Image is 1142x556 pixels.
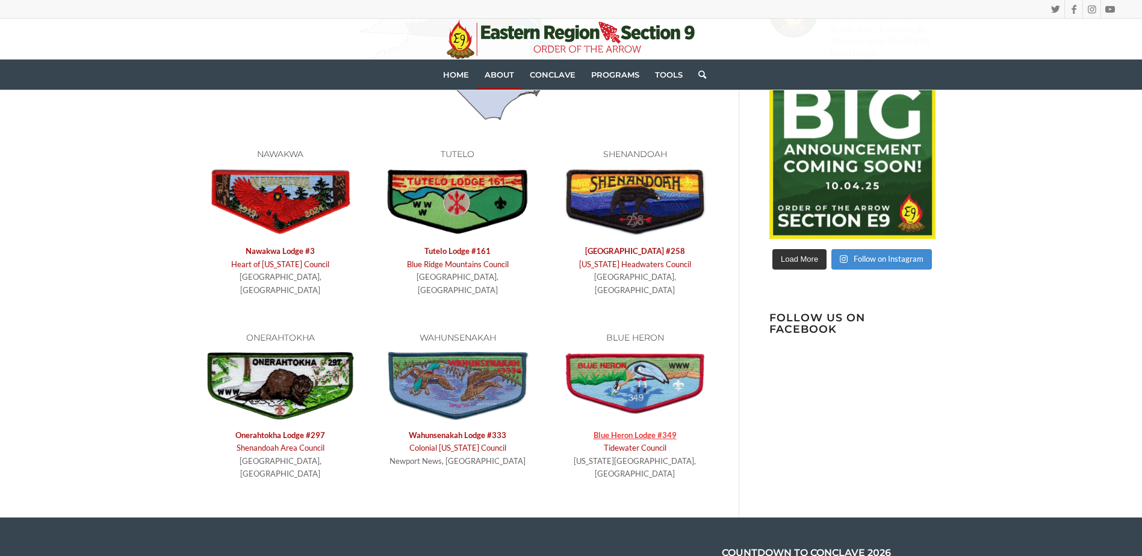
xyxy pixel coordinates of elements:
[235,430,325,440] strong: 7
[594,430,677,440] a: Blue Heron Lodge #349
[435,60,477,90] a: Home
[647,60,690,90] a: Tools
[561,165,708,238] img: 258-Shenandoah
[561,245,708,297] p: [GEOGRAPHIC_DATA], [GEOGRAPHIC_DATA]
[443,70,469,79] span: Home
[831,249,932,270] a: Instagram Follow on Instagram
[530,70,576,79] span: Conclave
[561,349,708,422] img: 349-Blue Heron
[769,73,936,239] img: Stay Tuned.
[207,333,354,342] h6: ONERAHTOKHA
[384,349,531,422] img: 333-Wahunsenakah
[207,165,354,238] img: full_3b-S205-front
[384,245,531,297] p: [GEOGRAPHIC_DATA], [GEOGRAPHIC_DATA]
[769,339,936,418] iframe: fb:page Facebook Social Plugin
[579,259,691,269] a: [US_STATE] Headwaters Council
[384,429,531,468] p: Newport News, [GEOGRAPHIC_DATA]
[561,429,708,481] p: [US_STATE][GEOGRAPHIC_DATA], [GEOGRAPHIC_DATA]
[854,254,923,264] span: Follow on Instagram
[585,246,685,256] a: [GEOGRAPHIC_DATA] #258
[384,333,531,342] h6: WAHUNSENAKAH
[207,349,354,422] img: Onerahtokha 297B Front-Large
[561,150,708,159] h6: SHENANDOAH
[409,443,506,453] a: Colonial [US_STATE] Council
[384,165,531,238] img: 161-Tutelo
[384,150,531,159] h6: TUTELO
[561,333,708,342] h6: BLUE HERON
[207,429,354,481] p: [GEOGRAPHIC_DATA], [GEOGRAPHIC_DATA]
[409,430,506,440] a: Wahunsenakah Lodge #333
[237,443,324,453] a: Shenandoah Area Council
[781,255,818,264] span: Load More
[235,430,320,440] a: Onerahtokha Lodge #29
[246,246,315,256] a: Nawakwa Lodge #3
[690,60,706,90] a: Search
[522,60,583,90] a: Conclave
[407,259,509,269] a: Blue Ridge Mountains Council
[477,60,522,90] a: About
[591,70,639,79] span: Programs
[769,312,936,335] h3: Follow us on Facebook
[772,249,827,270] button: Load More
[424,246,491,256] a: Tutelo Lodge #161
[604,443,666,453] a: Tidewater Council
[207,245,354,297] p: [GEOGRAPHIC_DATA], [GEOGRAPHIC_DATA]
[485,70,514,79] span: About
[583,60,647,90] a: Programs
[207,150,354,159] h6: NAWAKWA
[655,70,683,79] span: Tools
[840,255,848,264] svg: Instagram
[231,259,329,269] a: Heart of [US_STATE] Council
